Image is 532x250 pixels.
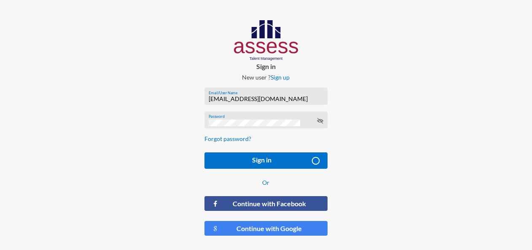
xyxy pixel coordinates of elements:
a: Forgot password? [204,135,251,142]
input: Email/User Name [209,96,323,102]
p: Sign in [198,62,335,70]
p: Or [204,179,328,186]
button: Continue with Google [204,221,328,236]
img: AssessLogoo.svg [234,20,298,61]
button: Sign in [204,152,328,169]
p: New user ? [198,74,335,81]
button: Continue with Facebook [204,196,328,211]
a: Sign up [271,74,290,81]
